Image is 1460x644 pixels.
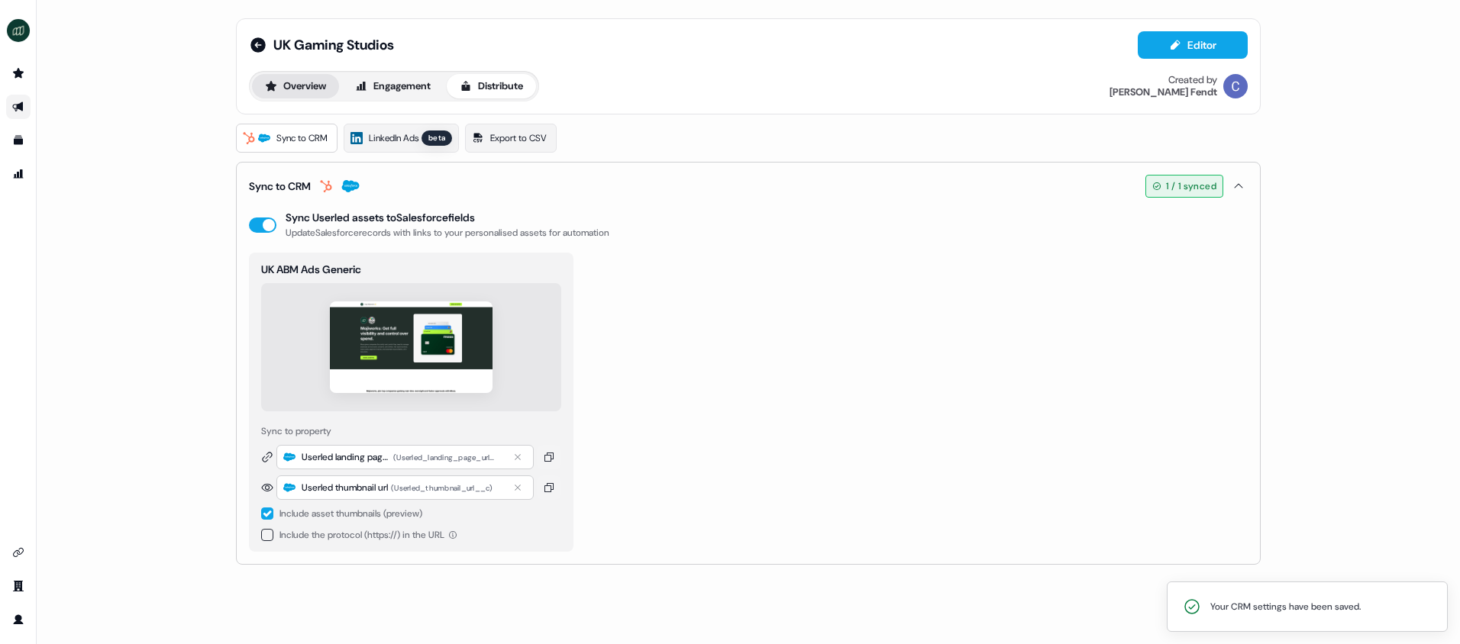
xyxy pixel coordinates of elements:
[1138,39,1248,55] a: Editor
[6,61,31,85] a: Go to prospects
[261,423,561,439] div: Sync to property
[6,540,31,565] a: Go to integrations
[276,130,328,146] span: Sync to CRM
[465,124,557,153] a: Export to CSV
[1110,86,1217,98] div: [PERSON_NAME] Fendt
[6,607,31,632] a: Go to profile
[279,506,422,521] div: Include asset thumbnails (preview)
[330,301,493,393] img: asset preview
[6,162,31,186] a: Go to attribution
[286,210,475,225] div: Sync Userled assets to Salesforce fields
[344,124,459,153] a: LinkedIn Adsbeta
[1223,74,1248,98] img: Catherine
[252,74,339,98] button: Overview
[286,225,609,240] div: Update Salesforce records with links to your personalised assets for automation
[1168,74,1217,86] div: Created by
[249,163,1248,210] button: Sync to CRM1 / 1 synced
[391,481,493,495] div: ( Userled_thumbnail_url__c )
[236,124,338,153] a: Sync to CRM
[276,475,534,500] button: Userled thumbnail url(Userled_thumbnail_url__c)
[342,74,444,98] button: Engagement
[1138,31,1248,59] button: Editor
[422,130,452,146] div: beta
[276,445,534,469] button: Userled landing page url(Userled_landing_page_url__c)
[249,179,311,194] div: Sync to CRM
[1210,599,1361,614] div: Your CRM settings have been saved.
[279,529,444,541] span: Include the protocol (https://) in the URL
[6,574,31,598] a: Go to team
[6,128,31,153] a: Go to templates
[249,210,1248,564] div: Sync to CRM1 / 1 synced
[490,130,547,146] span: Export to CSV
[393,451,496,465] div: ( Userled_landing_page_url__c )
[302,449,390,465] div: Userled landing page url
[369,130,418,146] span: LinkedIn Ads
[447,74,536,98] button: Distribute
[302,480,388,495] div: Userled thumbnail url
[261,262,561,277] div: UK ABM Ads Generic
[6,95,31,119] a: Go to outbound experience
[273,36,394,54] span: UK Gaming Studios
[1166,179,1216,194] span: 1 / 1 synced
